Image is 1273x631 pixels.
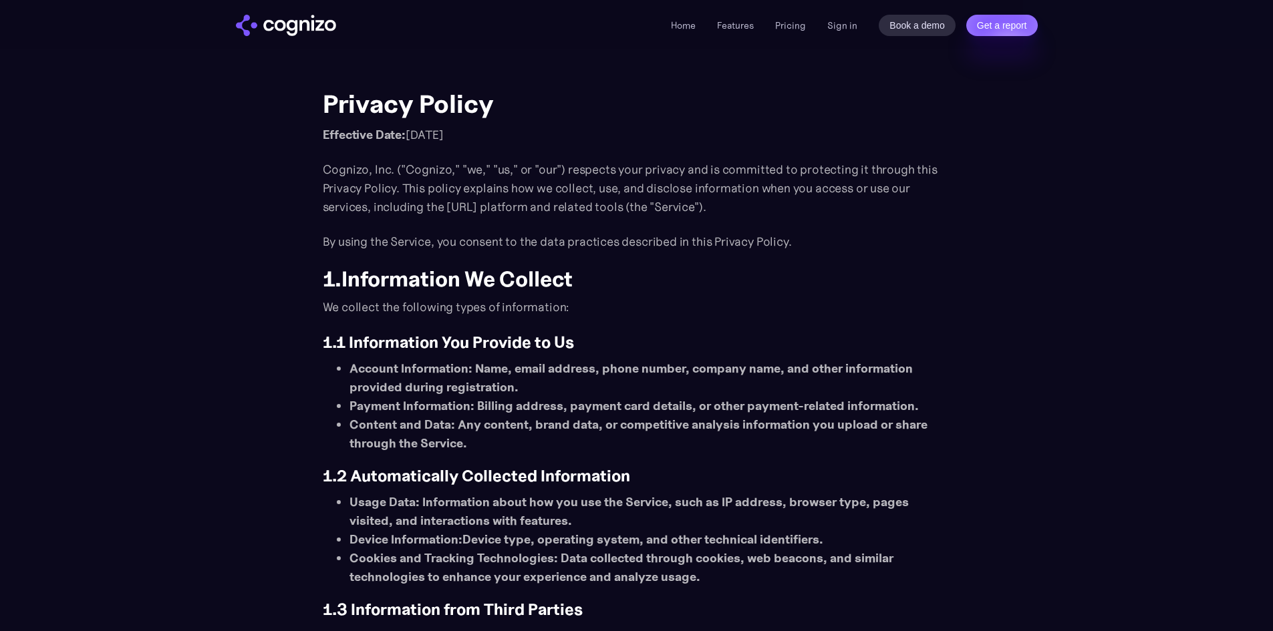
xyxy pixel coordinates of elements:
[349,532,462,547] strong: Device Information:
[323,333,574,353] strong: 1.1 Information You Provide to Us
[323,600,583,620] strong: 1.3 Information from Third Parties
[349,530,951,549] li: Device type, operating system, and other technical identifiers.
[323,88,494,120] strong: Privacy Policy
[671,19,696,31] a: Home
[349,397,951,415] li: : Billing address, payment card details, or other payment-related information.
[349,494,416,509] strong: Usage Data
[349,417,451,432] strong: Content and Data
[323,160,951,216] p: Cognizo, Inc. ("Cognizo," "we," "us," or "our") respects your privacy and is committed to protect...
[341,266,573,292] strong: Information We Collect
[236,15,336,36] img: cognizo logo
[323,232,951,251] p: By using the Service, you consent to the data practices described in this Privacy Policy.
[323,267,951,291] h2: 1.
[349,415,951,453] li: : Any content, brand data, or competitive analysis information you upload or share through the Se...
[349,398,470,413] strong: Payment Information
[349,361,468,376] strong: Account Information
[323,466,630,486] strong: 1.2 Automatically Collected Information
[775,19,806,31] a: Pricing
[323,126,951,144] p: [DATE]
[349,359,951,397] li: : Name, email address, phone number, company name, and other information provided during registra...
[966,15,1038,36] a: Get a report
[349,549,951,586] li: : Data collected through cookies, web beacons, and similar technologies to enhance your experienc...
[879,15,956,36] a: Book a demo
[349,493,951,530] li: : Information about how you use the Service, such as IP address, browser type, pages visited, and...
[323,127,406,142] strong: Effective Date:
[827,17,857,33] a: Sign in
[717,19,754,31] a: Features
[323,298,951,317] p: We collect the following types of information:
[349,550,554,566] strong: Cookies and Tracking Technologies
